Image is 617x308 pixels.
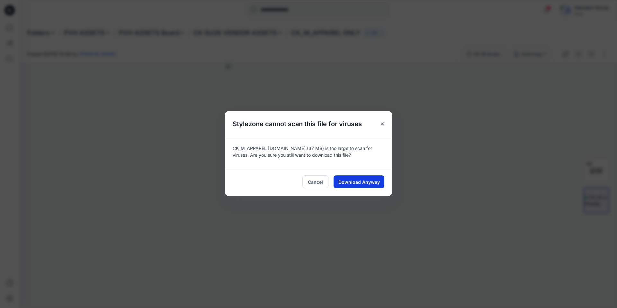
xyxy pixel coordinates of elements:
button: Cancel [302,175,328,188]
span: Cancel [308,179,323,185]
span: Download Anyway [338,179,380,185]
h5: Stylezone cannot scan this file for viruses [225,111,370,137]
div: CK_M_APPAREL [DOMAIN_NAME] (37 MB) is too large to scan for viruses. Are you sure you still want ... [225,137,392,168]
button: Close [377,118,388,130]
button: Download Anyway [334,175,384,188]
